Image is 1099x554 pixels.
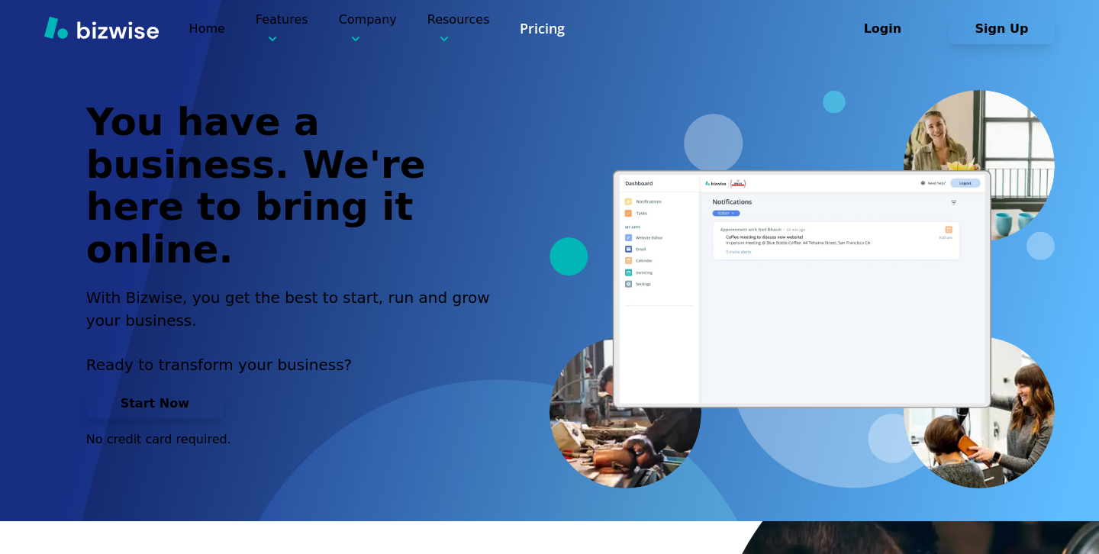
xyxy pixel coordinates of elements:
[256,11,308,47] p: Features
[829,21,948,36] a: Login
[948,14,1055,44] button: Sign Up
[86,431,508,448] p: No credit card required.
[829,14,936,44] button: Login
[86,101,508,271] h1: You have a business. We're here to bring it online.
[189,21,225,36] a: Home
[44,16,159,39] img: Bizwise Logo
[520,19,565,38] a: Pricing
[86,286,508,332] h2: With Bizwise, you get the best to start, run and grow your business.
[427,11,490,47] p: Resources
[339,11,397,47] p: Company
[86,388,224,419] button: Start Now
[86,396,224,411] a: Start Now
[948,21,1055,36] a: Sign Up
[86,353,508,376] p: Ready to transform your business?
